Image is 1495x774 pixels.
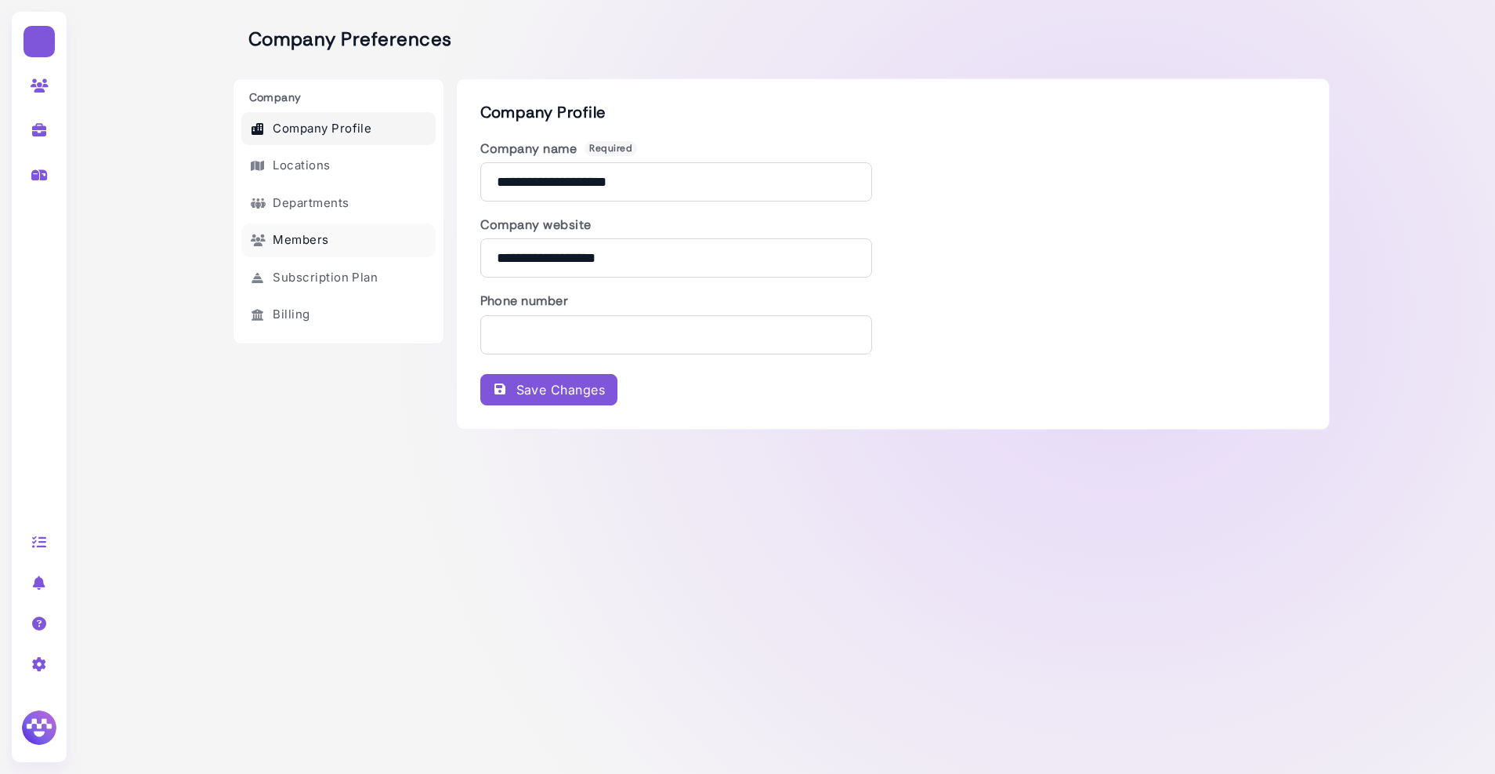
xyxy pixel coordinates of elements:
h3: Company website [480,217,872,232]
button: Save Changes [480,374,618,405]
a: Departments [241,187,436,220]
div: Save Changes [493,380,606,399]
img: Megan [20,708,59,747]
h3: Phone number [480,293,872,308]
h3: Company name [480,141,872,156]
a: Company Profile [241,112,436,146]
a: Members [241,223,436,257]
a: Subscription Plan [241,261,436,295]
h2: Company Preferences [233,28,452,51]
h2: Company Profile [480,103,1305,122]
h3: Company [241,91,436,104]
a: Locations [241,149,436,183]
span: Required [585,141,637,155]
a: Billing [241,298,436,332]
